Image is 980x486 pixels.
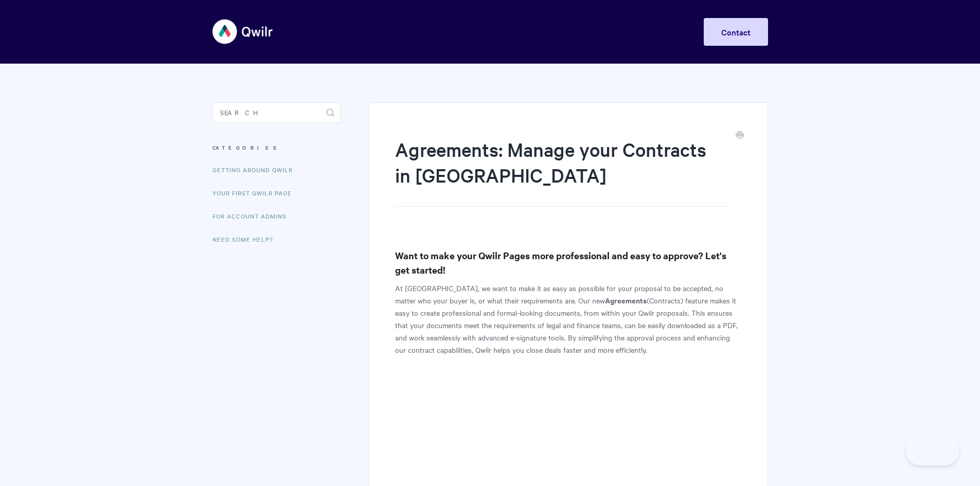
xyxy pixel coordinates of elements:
b: Agreements [605,295,647,305]
a: Need Some Help? [212,229,281,249]
p: At [GEOGRAPHIC_DATA], we want to make it as easy as possible for your proposal to be accepted, no... [395,282,741,356]
h3: Want to make your Qwilr Pages more professional and easy to approve? Let's get started! [395,248,741,277]
a: Print this Article [736,130,744,141]
h3: Categories [212,138,341,157]
input: Search [212,102,341,123]
a: Getting Around Qwilr [212,159,300,180]
a: Contact [704,18,768,46]
a: Your First Qwilr Page [212,183,299,203]
iframe: Toggle Customer Support [905,435,959,465]
img: Qwilr Help Center [212,12,274,51]
h1: Agreements: Manage your Contracts in [GEOGRAPHIC_DATA] [395,136,726,207]
a: For Account Admins [212,206,294,226]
